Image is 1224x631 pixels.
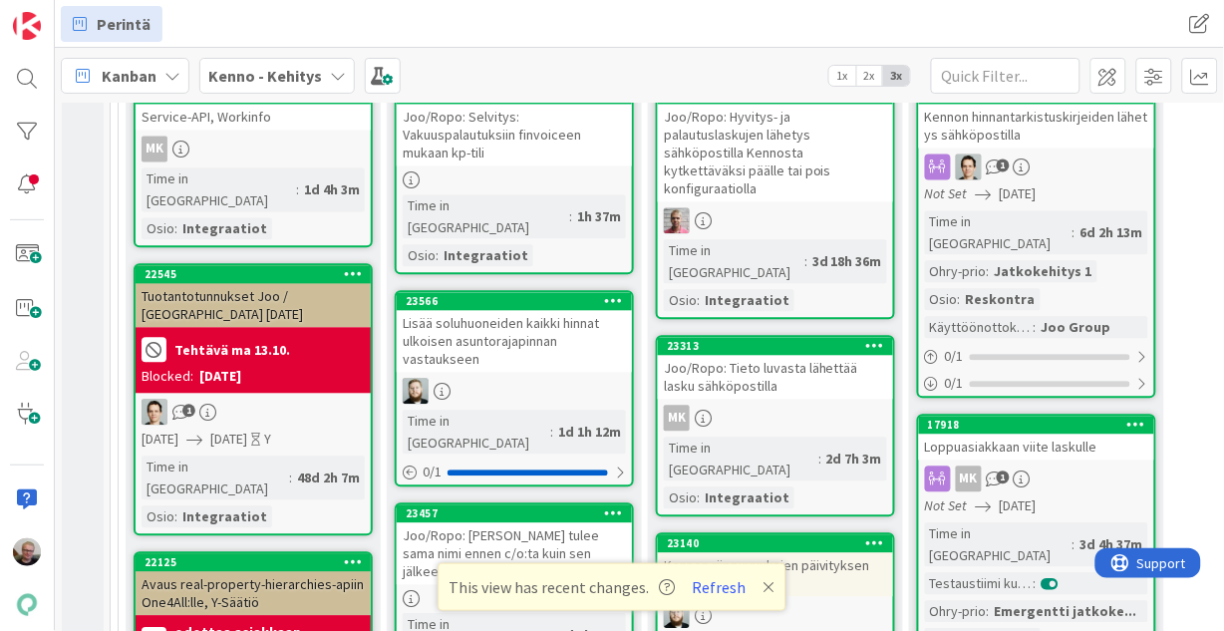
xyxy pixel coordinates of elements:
span: : [436,245,439,267]
span: : [296,179,299,201]
div: 23457 [406,507,632,521]
img: SH [664,603,690,629]
div: Loppuasiakkaan viite laskulle [919,435,1154,461]
div: 3d 18h 36m [807,251,887,273]
span: 1 [997,472,1010,484]
div: 0/1 [397,461,632,485]
div: Time in [GEOGRAPHIC_DATA] [925,523,1072,567]
div: 23457 [397,505,632,523]
i: Not Set [925,185,968,203]
div: Osio [142,506,174,528]
div: 22125Avaus real-property-hierarchies-apiin One4All:lle, Y-Säätiö [136,554,371,616]
span: : [697,290,700,312]
div: Joo/Ropo: Hyvitys- ja palautuslaskujen lähetys sähköpostilla Kennosta kytkettäväksi päälle tai po... [658,87,893,202]
span: : [1034,317,1037,339]
div: Avaus real-property-hierarchies-apiin One4All:lle, Y-Säätiö [136,572,371,616]
span: 0 / 1 [423,463,442,483]
div: Osio [925,289,958,311]
span: : [804,251,807,273]
b: Kenno - Kehitys [208,66,322,86]
span: : [174,506,177,528]
div: Osio [142,218,174,240]
div: MK [142,137,167,162]
div: HJ [658,208,893,234]
div: MK [664,406,690,432]
a: Joo/Ropo: Selvitys: Vakuuspalautuksiin finvoiceen mukaan kp-tiliTime in [GEOGRAPHIC_DATA]:1h 37mO... [395,85,634,275]
span: : [987,601,990,623]
div: 22125 [136,554,371,572]
div: 23313 [658,338,893,356]
div: 23313Joo/Ropo: Tieto luvasta lähettää lasku sähköpostilla [658,338,893,400]
div: Integraatiot [177,218,272,240]
div: 23140Kennon riippuvuuksien päivityksen automatisointi [658,535,893,597]
button: Refresh [686,574,754,600]
i: Not Set [925,497,968,515]
div: Ohry-prio [925,261,987,283]
img: Visit kanbanzone.com [13,12,41,40]
a: 22545Tuotantotunnukset Joo / [GEOGRAPHIC_DATA] [DATE]Tehtävä ma 13.10.Blocked:[DATE]TT[DATE][DATE... [134,264,373,536]
div: Time in [GEOGRAPHIC_DATA] [142,168,296,212]
div: Kennon hinnantarkistuskirjeiden lähetys sähköpostilla [919,87,1154,149]
input: Quick Filter... [931,58,1080,94]
div: Time in [GEOGRAPHIC_DATA] [664,438,818,481]
div: Reskontra [961,289,1041,311]
img: HJ [664,208,690,234]
div: Osio [403,245,436,267]
div: Time in [GEOGRAPHIC_DATA] [403,195,569,239]
div: 0/1 [919,372,1154,397]
div: Time in [GEOGRAPHIC_DATA] [142,457,289,500]
span: : [569,206,572,228]
span: : [289,468,292,489]
div: 17918 [928,419,1154,433]
div: Joo/Ropo: Selvitys: Vakuuspalautuksiin finvoiceen mukaan kp-tili [397,105,632,166]
span: Perintä [97,12,151,36]
div: MK [658,406,893,432]
span: : [818,449,821,471]
img: SH [403,379,429,405]
div: MK [136,137,371,162]
span: 2x [856,66,883,86]
span: 1 [182,405,195,418]
div: Blocked: [142,367,193,388]
div: 17918Loppuasiakkaan viite laskulle [919,417,1154,461]
span: : [697,487,700,509]
div: 22125 [145,556,371,570]
div: Service-API, Workinfo [136,87,371,131]
a: Joo/Ropo: Hyvitys- ja palautuslaskujen lähetys sähköpostilla Kennosta kytkettäväksi päälle tai po... [656,85,895,320]
span: Kanban [102,64,156,88]
div: Testaustiimi kurkkaa [925,573,1034,595]
div: Osio [664,290,697,312]
div: Joo/Ropo: [PERSON_NAME] tulee sama nimi ennen c/o:ta kuin sen jälkeen niin poista koko c/o-osa [397,523,632,585]
div: Emergentti jatkoke... [990,601,1142,623]
span: 1 [997,159,1010,172]
span: [DATE] [210,430,247,451]
div: MK [919,467,1154,492]
div: [DATE] [199,367,241,388]
div: MK [956,467,982,492]
span: : [1072,222,1075,244]
div: 23566 [397,293,632,311]
div: Joo Group [1037,317,1116,339]
span: 3x [883,66,910,86]
div: Käyttöönottokriittisyys [925,317,1034,339]
div: Ohry-prio [925,601,987,623]
div: Joo/Ropo: Hyvitys- ja palautuslaskujen lähetys sähköpostilla Kennosta kytkettäväksi päälle tai po... [658,105,893,202]
div: 17918 [919,417,1154,435]
span: : [958,289,961,311]
b: Tehtävä ma 13.10. [174,344,290,358]
div: TT [136,400,371,426]
span: : [987,261,990,283]
div: Time in [GEOGRAPHIC_DATA] [403,411,550,455]
span: : [1034,573,1037,595]
div: Y [264,430,271,451]
div: 23457Joo/Ropo: [PERSON_NAME] tulee sama nimi ennen c/o:ta kuin sen jälkeen niin poista koko c/o-osa [397,505,632,585]
a: Perintä [61,6,162,42]
div: 2d 7h 3m [821,449,887,471]
img: TT [142,400,167,426]
div: 23313 [667,340,893,354]
div: Tuotantotunnukset Joo / [GEOGRAPHIC_DATA] [DATE] [136,284,371,328]
div: Osio [664,487,697,509]
div: SH [658,603,893,629]
div: 6d 2h 13m [1075,222,1148,244]
div: 22545Tuotantotunnukset Joo / [GEOGRAPHIC_DATA] [DATE] [136,266,371,328]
